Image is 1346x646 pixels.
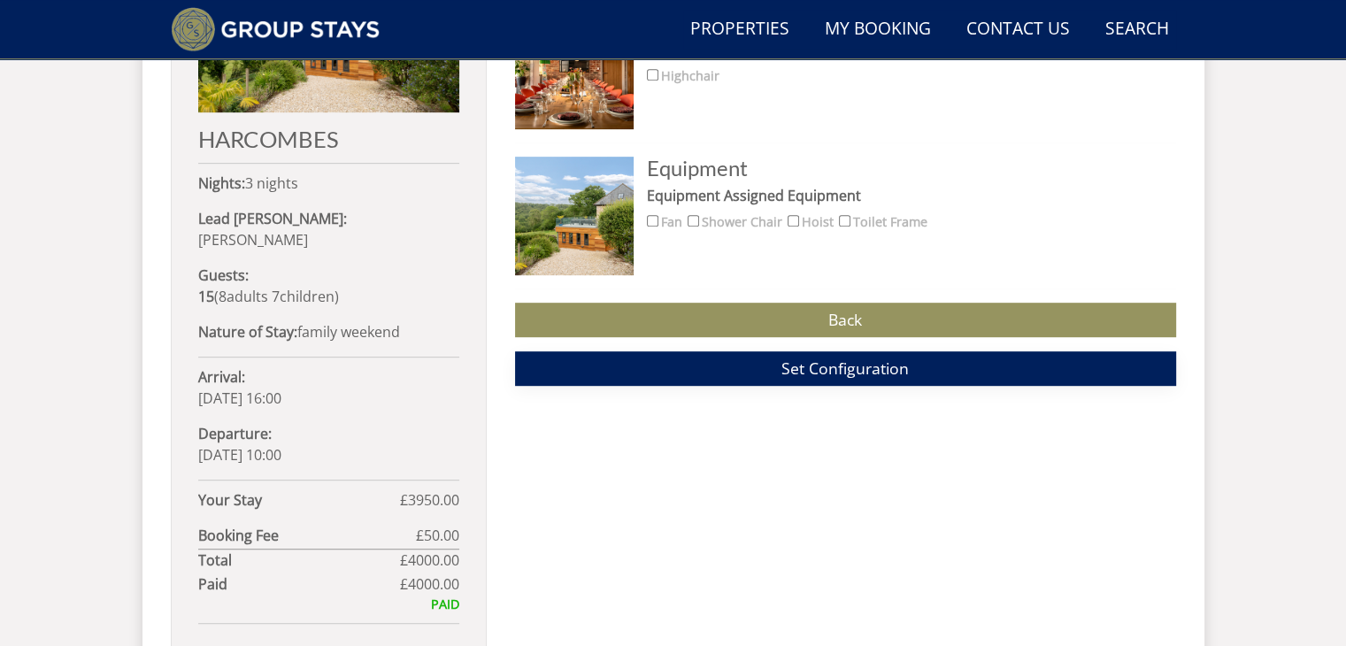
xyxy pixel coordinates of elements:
[515,157,634,275] img: Room Image
[198,265,249,285] strong: Guests:
[408,550,459,570] span: 4000.00
[683,10,796,50] a: Properties
[198,367,245,387] strong: Arrival:
[818,10,938,50] a: My Booking
[268,287,335,306] span: child
[702,212,782,232] label: Shower Chair
[261,287,268,306] span: s
[171,7,381,51] img: Group Stays
[198,287,214,306] strong: 15
[198,322,297,342] strong: Nature of Stay:
[198,550,400,571] strong: Total
[219,287,268,306] span: adult
[198,573,400,595] strong: Paid
[781,358,909,379] span: Set Configuration
[198,230,308,250] span: [PERSON_NAME]
[198,424,272,443] strong: Departure:
[515,10,634,128] img: Room Image
[416,525,459,546] span: £
[400,489,459,511] span: £
[515,351,1176,386] button: Set Configuration
[198,127,459,151] h2: HARCOMBES
[400,550,459,571] span: £
[424,526,459,545] span: 50.00
[1098,10,1176,50] a: Search
[400,573,459,595] span: £
[408,574,459,594] span: 4000.00
[959,10,1077,50] a: Contact Us
[661,66,719,86] label: Highchair
[198,366,459,409] p: [DATE] 16:00
[312,287,335,306] span: ren
[647,157,1175,180] h3: Equipment
[198,321,459,342] p: family weekend
[198,525,416,546] strong: Booking Fee
[647,185,1175,206] label: Equipment Assigned Equipment
[219,287,227,306] span: 8
[408,490,459,510] span: 3950.00
[853,212,927,232] label: Toilet Frame
[198,423,459,465] p: [DATE] 10:00
[515,303,1176,337] a: Back
[198,595,459,614] div: PAID
[198,209,347,228] strong: Lead [PERSON_NAME]:
[198,489,400,511] strong: Your Stay
[198,287,339,306] span: ( )
[198,173,245,193] strong: Nights:
[198,173,459,194] p: 3 nights
[802,212,834,232] label: Hoist
[661,212,682,232] label: Fan
[272,287,280,306] span: 7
